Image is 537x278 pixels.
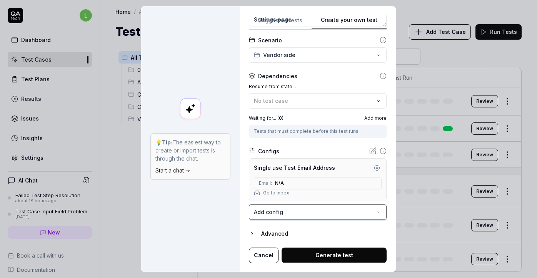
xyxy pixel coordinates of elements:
label: Waiting for... ( 0 ) [249,115,284,122]
a: Go to inbox [263,189,289,196]
button: No test case [249,93,387,109]
div: Advanced [261,229,387,238]
a: Start a chat → [155,167,190,174]
button: Create your own test [312,16,387,30]
button: Suggested tests [249,16,312,30]
button: Generate test [282,248,387,263]
button: Vendor side [249,47,387,63]
span: Vendor side [263,51,295,59]
span: N/A [275,180,284,187]
button: Go to inbox [254,189,289,196]
p: 💡 The easiest way to create or import tests is through the chat. [155,138,225,162]
span: Email: [259,180,272,187]
div: Scenario [258,36,282,44]
div: Dependencies [258,72,297,80]
div: Tests that must complete before this test runs. [253,128,382,135]
span: No test case [254,97,288,104]
div: Configs [258,147,279,155]
button: Advanced [249,229,387,238]
label: Resume from state... [249,83,387,90]
span: Add more [364,115,387,122]
strong: Tip: [162,139,172,146]
div: Single use Test Email Address [254,164,335,172]
button: Cancel [249,248,279,263]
